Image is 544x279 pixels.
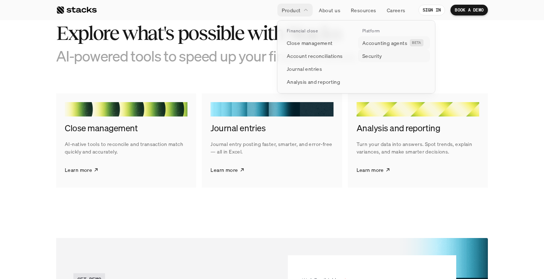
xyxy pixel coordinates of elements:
a: Learn more [65,161,99,179]
a: Accounting agentsBETA [358,36,430,49]
p: About us [319,6,340,14]
p: Learn more [357,166,384,174]
p: Learn more [65,166,92,174]
p: BOOK A DEMO [455,8,484,13]
p: Journal entry posting faster, smarter, and error-free — all in Excel. [210,140,333,155]
a: About us [314,4,345,17]
a: Account reconciliations [282,49,354,62]
p: Platform [362,28,380,33]
h4: Close management [65,122,187,134]
a: BOOK A DEMO [450,5,488,15]
p: Learn more [210,166,238,174]
p: Accounting agents [362,39,407,47]
a: Journal entries [282,62,354,75]
a: Analysis and reporting [282,75,354,88]
a: Close management [282,36,354,49]
a: Careers [382,4,410,17]
a: Learn more [357,161,390,179]
p: Resources [351,6,376,14]
h2: BETA [412,41,421,45]
h4: Analysis and reporting [357,122,479,134]
a: Learn more [210,161,244,179]
h3: AI-powered tools to speed up your financial close. [56,47,380,65]
a: Security [358,49,430,62]
h2: Explore what's possible with Stacks [56,22,380,44]
p: Journal entries [287,65,322,73]
p: Product [282,6,301,14]
h4: Journal entries [210,122,333,134]
p: Close management [287,39,333,47]
p: SIGN IN [423,8,441,13]
p: Careers [387,6,405,14]
p: Account reconciliations [287,52,343,60]
a: Resources [346,4,381,17]
p: Security [362,52,382,60]
p: Analysis and reporting [287,78,340,86]
p: AI-native tools to reconcile and transaction match quickly and accurately. [65,140,187,155]
p: Financial close [287,28,318,33]
a: SIGN IN [418,5,445,15]
p: Turn your data into answers. Spot trends, explain variances, and make smarter decisions. [357,140,479,155]
a: Privacy Policy [85,137,117,142]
